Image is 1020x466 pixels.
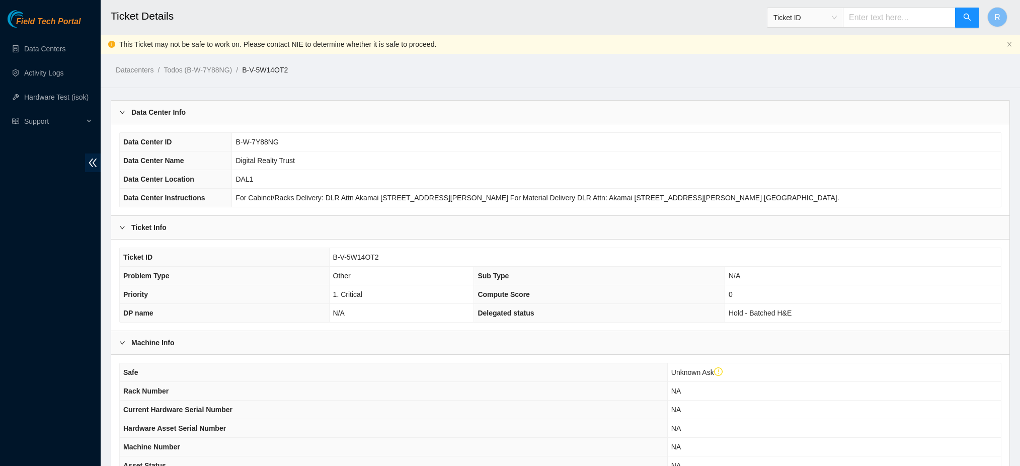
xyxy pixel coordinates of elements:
a: Activity Logs [24,69,64,77]
span: Support [24,111,84,131]
span: Unknown Ask [671,368,723,376]
span: Data Center Location [123,175,194,183]
div: Data Center Info [111,101,1009,124]
span: Other [333,272,351,280]
button: search [955,8,979,28]
div: Machine Info [111,331,1009,354]
span: N/A [729,272,740,280]
span: right [119,109,125,115]
a: B-V-5W14OT2 [242,66,288,74]
span: Compute Score [478,290,529,298]
span: / [158,66,160,74]
span: read [12,118,19,125]
span: 1. Critical [333,290,362,298]
span: DAL1 [236,175,253,183]
span: Field Tech Portal [16,17,81,27]
span: Rack Number [123,387,169,395]
span: DP name [123,309,153,317]
span: Sub Type [478,272,509,280]
span: right [119,340,125,346]
a: Data Centers [24,45,65,53]
span: search [963,13,971,23]
span: Current Hardware Serial Number [123,406,232,414]
a: Hardware Test (isok) [24,93,89,101]
span: Hardware Asset Serial Number [123,424,226,432]
div: Ticket Info [111,216,1009,239]
span: NA [671,406,681,414]
span: Data Center Instructions [123,194,205,202]
img: Akamai Technologies [8,10,51,28]
span: exclamation-circle [714,367,723,376]
span: Priority [123,290,148,298]
span: Hold - Batched H&E [729,309,792,317]
span: NA [671,443,681,451]
button: close [1006,41,1012,48]
span: B-V-5W14OT2 [333,253,379,261]
b: Machine Info [131,337,175,348]
button: R [987,7,1007,27]
span: Machine Number [123,443,180,451]
span: 0 [729,290,733,298]
span: NA [671,387,681,395]
span: B-W-7Y88NG [236,138,278,146]
span: Digital Realty Trust [236,157,294,165]
a: Akamai TechnologiesField Tech Portal [8,18,81,31]
a: Datacenters [116,66,153,74]
span: Problem Type [123,272,170,280]
span: Data Center ID [123,138,172,146]
span: Ticket ID [773,10,837,25]
span: Safe [123,368,138,376]
b: Data Center Info [131,107,186,118]
span: Delegated status [478,309,534,317]
span: Ticket ID [123,253,152,261]
b: Ticket Info [131,222,167,233]
span: N/A [333,309,345,317]
span: / [236,66,238,74]
span: double-left [85,153,101,172]
span: R [994,11,1000,24]
span: right [119,224,125,230]
span: For Cabinet/Racks Delivery: DLR Attn Akamai [STREET_ADDRESS][PERSON_NAME] For Material Delivery D... [236,194,839,202]
a: Todos (B-W-7Y88NG) [164,66,232,74]
span: NA [671,424,681,432]
span: Data Center Name [123,157,184,165]
span: close [1006,41,1012,47]
input: Enter text here... [843,8,956,28]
